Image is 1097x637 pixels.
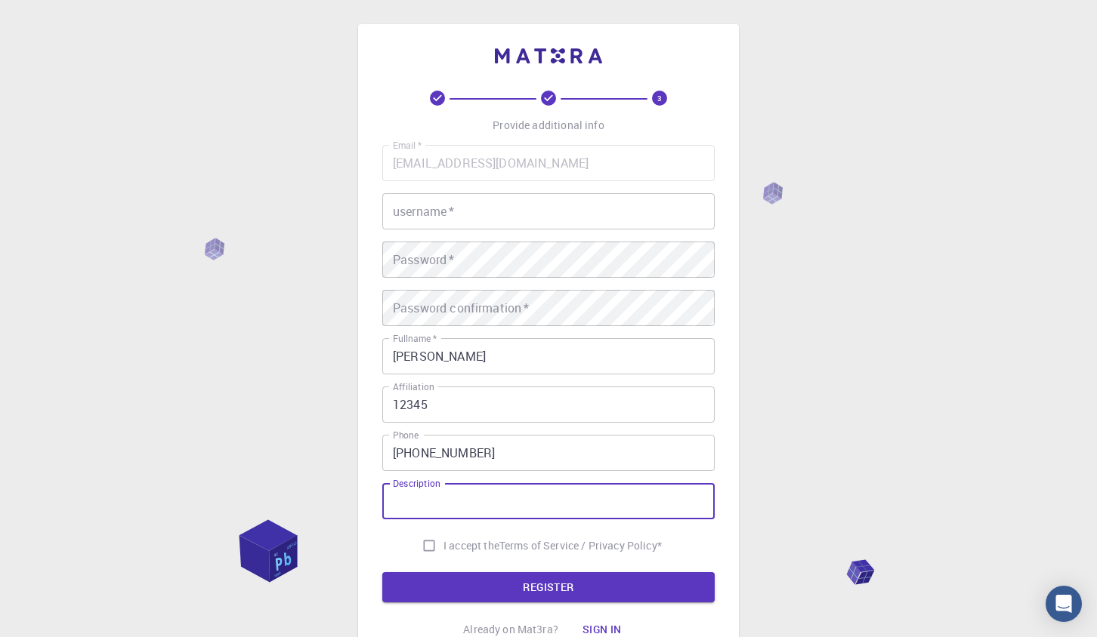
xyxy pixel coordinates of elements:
label: Email [393,139,422,152]
label: Phone [393,429,419,442]
label: Description [393,477,440,490]
text: 3 [657,93,662,103]
label: Fullname [393,332,437,345]
span: I accept the [443,538,499,553]
button: REGISTER [382,572,715,602]
p: Provide additional info [493,118,604,133]
p: Already on Mat3ra? [463,622,558,637]
label: Affiliation [393,380,434,393]
p: Terms of Service / Privacy Policy * [499,538,662,553]
a: Terms of Service / Privacy Policy* [499,538,662,553]
div: Open Intercom Messenger [1046,586,1082,622]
